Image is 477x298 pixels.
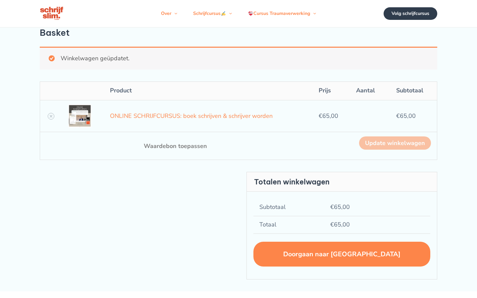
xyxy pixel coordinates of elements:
th: Subtotaal [390,82,437,100]
span: € [330,221,334,228]
a: Verwijder ONLINE SCHRIJFCURSUS: boek schrijven & schrijver worden uit winkelwagen [48,113,54,120]
a: Volg schrijfcursus [384,7,437,20]
bdi: 65,00 [319,112,338,120]
span: € [319,112,322,120]
th: Prijs [313,82,350,100]
span: Menu schakelen [310,4,316,24]
nav: Navigatie op de site: Menu [153,4,324,24]
a: SchrijfcursusMenu schakelen [185,4,240,24]
th: Subtotaal [253,198,324,216]
th: Product [104,82,312,100]
img: schrijfcursus schrijfslim academy [40,6,64,21]
a: Doorgaan naar [GEOGRAPHIC_DATA] [253,242,430,267]
button: Waardebon toepassen [131,136,220,156]
a: OverMenu schakelen [153,4,185,24]
h2: Totalen winkelwagen [247,172,437,192]
a: Cursus TraumaverwerkingMenu schakelen [240,4,324,24]
span: Menu schakelen [226,4,232,24]
th: Totaal [253,216,324,233]
div: Winkelwagen geüpdatet. [40,47,437,70]
img: ❤️‍🩹 [248,11,253,16]
bdi: 65,00 [396,112,416,120]
img: ONLINE SCHRIJFCURSUS: boek schrijven & schrijver worden [68,104,91,127]
img: ✍️ [221,11,226,16]
bdi: 65,00 [330,221,350,228]
span: € [330,203,334,211]
span: € [396,112,400,120]
h1: Basket [40,27,437,38]
span: Menu schakelen [171,4,177,24]
th: Aantal [350,82,390,100]
button: Update winkelwagen [359,136,431,150]
a: ONLINE SCHRIJFCURSUS: boek schrijven & schrijver worden [110,112,273,120]
bdi: 65,00 [330,203,350,211]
